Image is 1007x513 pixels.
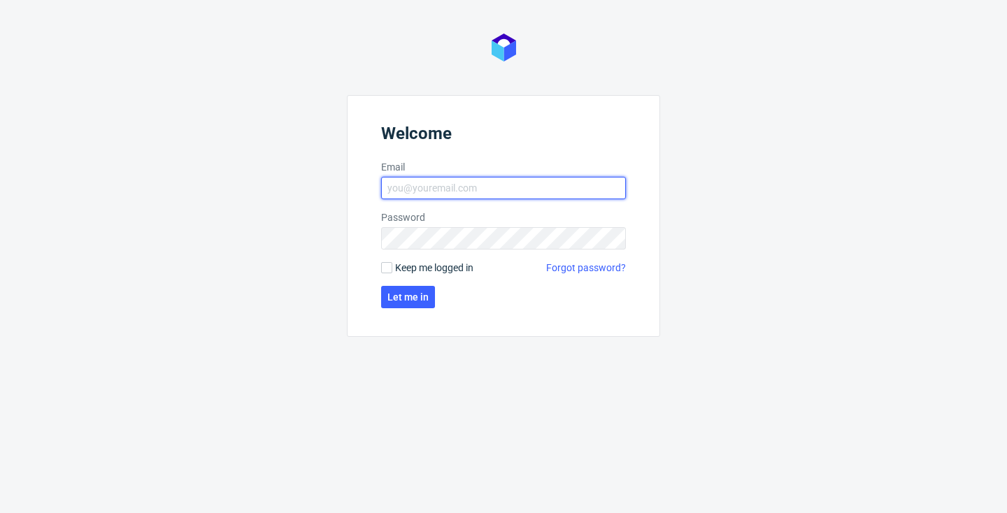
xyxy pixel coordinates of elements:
[381,160,626,174] label: Email
[381,177,626,199] input: you@youremail.com
[546,261,626,275] a: Forgot password?
[381,210,626,224] label: Password
[387,292,429,302] span: Let me in
[395,261,473,275] span: Keep me logged in
[381,124,626,149] header: Welcome
[381,286,435,308] button: Let me in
